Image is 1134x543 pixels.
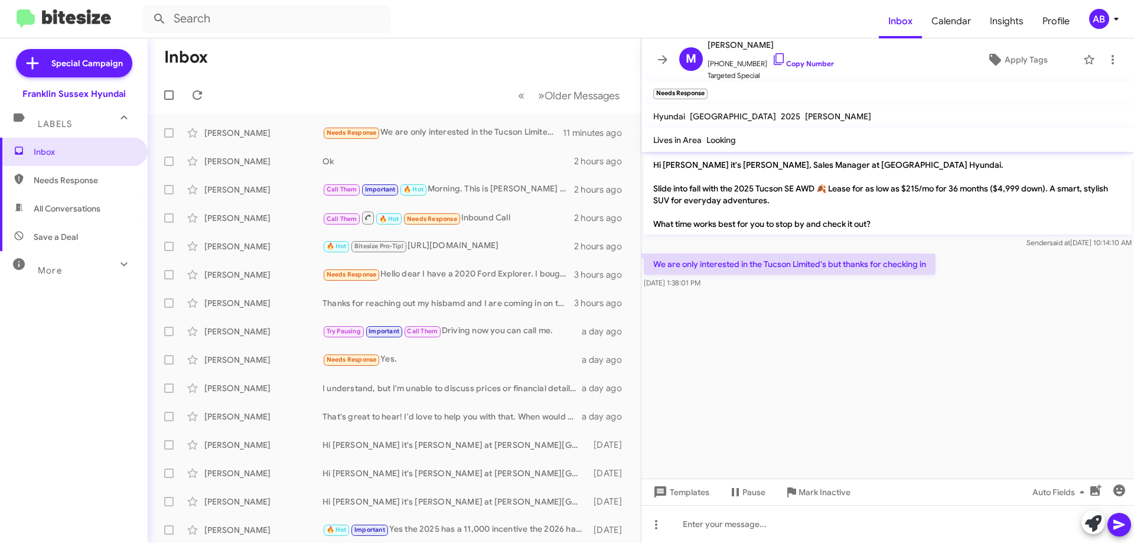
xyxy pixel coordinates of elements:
[322,439,588,451] div: Hi [PERSON_NAME] it's [PERSON_NAME] at [PERSON_NAME][GEOGRAPHIC_DATA] Hyundai. Slide into fall wi...
[644,278,700,287] span: [DATE] 1:38:01 PM
[653,111,685,122] span: Hyundai
[1033,4,1079,38] a: Profile
[644,154,1132,235] p: Hi [PERSON_NAME] it's [PERSON_NAME], Sales Manager at [GEOGRAPHIC_DATA] Hyundai. Slide into fall ...
[775,482,860,503] button: Mark Inactive
[799,482,850,503] span: Mark Inactive
[511,83,627,108] nav: Page navigation example
[204,354,322,366] div: [PERSON_NAME]
[518,88,524,103] span: «
[164,48,208,67] h1: Inbox
[538,88,545,103] span: »
[644,253,936,275] p: We are only interested in the Tucson Limited's but thanks for checking in
[38,265,62,276] span: More
[354,526,385,534] span: Important
[588,439,631,451] div: [DATE]
[588,467,631,479] div: [DATE]
[204,524,322,536] div: [PERSON_NAME]
[204,496,322,508] div: [PERSON_NAME]
[742,482,765,503] span: Pause
[38,119,72,129] span: Labels
[563,127,631,139] div: 11 minutes ago
[322,382,582,394] div: I understand, but I'm unable to discuss prices or financial details. However, we can assess your ...
[327,356,377,363] span: Needs Response
[365,186,396,193] span: Important
[379,215,399,223] span: 🔥 Hot
[204,297,322,309] div: [PERSON_NAME]
[574,212,631,224] div: 2 hours ago
[327,129,377,136] span: Needs Response
[204,212,322,224] div: [PERSON_NAME]
[322,155,574,167] div: Ok
[322,411,582,422] div: That's great to hear! I'd love to help you with that. When would you be available to visit our de...
[322,467,588,479] div: Hi [PERSON_NAME] it's [PERSON_NAME] at [PERSON_NAME][GEOGRAPHIC_DATA] Hyundai. Slide into fall wi...
[690,111,776,122] span: [GEOGRAPHIC_DATA]
[653,89,708,99] small: Needs Response
[879,4,922,38] a: Inbox
[686,50,696,69] span: M
[403,186,423,193] span: 🔥 Hot
[204,269,322,281] div: [PERSON_NAME]
[922,4,980,38] a: Calendar
[574,297,631,309] div: 3 hours ago
[1032,482,1089,503] span: Auto Fields
[1005,49,1048,70] span: Apply Tags
[34,203,100,214] span: All Conversations
[588,496,631,508] div: [DATE]
[708,38,834,52] span: [PERSON_NAME]
[327,526,347,534] span: 🔥 Hot
[327,215,357,223] span: Call Them
[1079,9,1121,29] button: AB
[574,155,631,167] div: 2 hours ago
[582,382,631,394] div: a day ago
[204,439,322,451] div: [PERSON_NAME]
[51,57,123,69] span: Special Campaign
[34,146,134,158] span: Inbox
[574,240,631,252] div: 2 hours ago
[1027,238,1132,247] span: Sender [DATE] 10:14:10 AM
[327,242,347,250] span: 🔥 Hot
[1050,238,1070,247] span: said at
[574,269,631,281] div: 3 hours ago
[956,49,1077,70] button: Apply Tags
[322,268,574,281] div: Hello dear I have a 2020 Ford Explorer. I bought it on installments. I have been paying for it fo...
[407,327,438,335] span: Call Them
[204,155,322,167] div: [PERSON_NAME]
[772,59,834,68] a: Copy Number
[1023,482,1099,503] button: Auto Fields
[781,111,800,122] span: 2025
[204,184,322,196] div: [PERSON_NAME]
[708,52,834,70] span: [PHONE_NUMBER]
[719,482,775,503] button: Pause
[322,210,574,225] div: Inbound Call
[204,411,322,422] div: [PERSON_NAME]
[1089,9,1109,29] div: AB
[805,111,871,122] span: [PERSON_NAME]
[143,5,391,33] input: Search
[511,83,532,108] button: Previous
[204,467,322,479] div: [PERSON_NAME]
[706,135,736,145] span: Looking
[641,482,719,503] button: Templates
[653,135,702,145] span: Lives in Area
[322,239,574,253] div: [URL][DOMAIN_NAME]
[407,215,457,223] span: Needs Response
[204,127,322,139] div: [PERSON_NAME]
[322,324,582,338] div: Driving now you can call me.
[322,496,588,508] div: Hi [PERSON_NAME] it's [PERSON_NAME] at [PERSON_NAME][GEOGRAPHIC_DATA] Hyundai. Slide into fall wi...
[582,354,631,366] div: a day ago
[322,297,574,309] div: Thanks for reaching out my hisbamd and I are coming in on thirsday to see [PERSON_NAME]
[980,4,1033,38] a: Insights
[204,326,322,337] div: [PERSON_NAME]
[651,482,709,503] span: Templates
[322,353,582,366] div: Yes.
[322,126,563,139] div: We are only interested in the Tucson Limited's but thanks for checking in
[22,88,126,100] div: Franklin Sussex Hyundai
[16,49,132,77] a: Special Campaign
[327,271,377,278] span: Needs Response
[588,524,631,536] div: [DATE]
[322,183,574,196] div: Morning. This is [PERSON_NAME] reaching out on behalf of [PERSON_NAME]. Im sure he gave you a roc...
